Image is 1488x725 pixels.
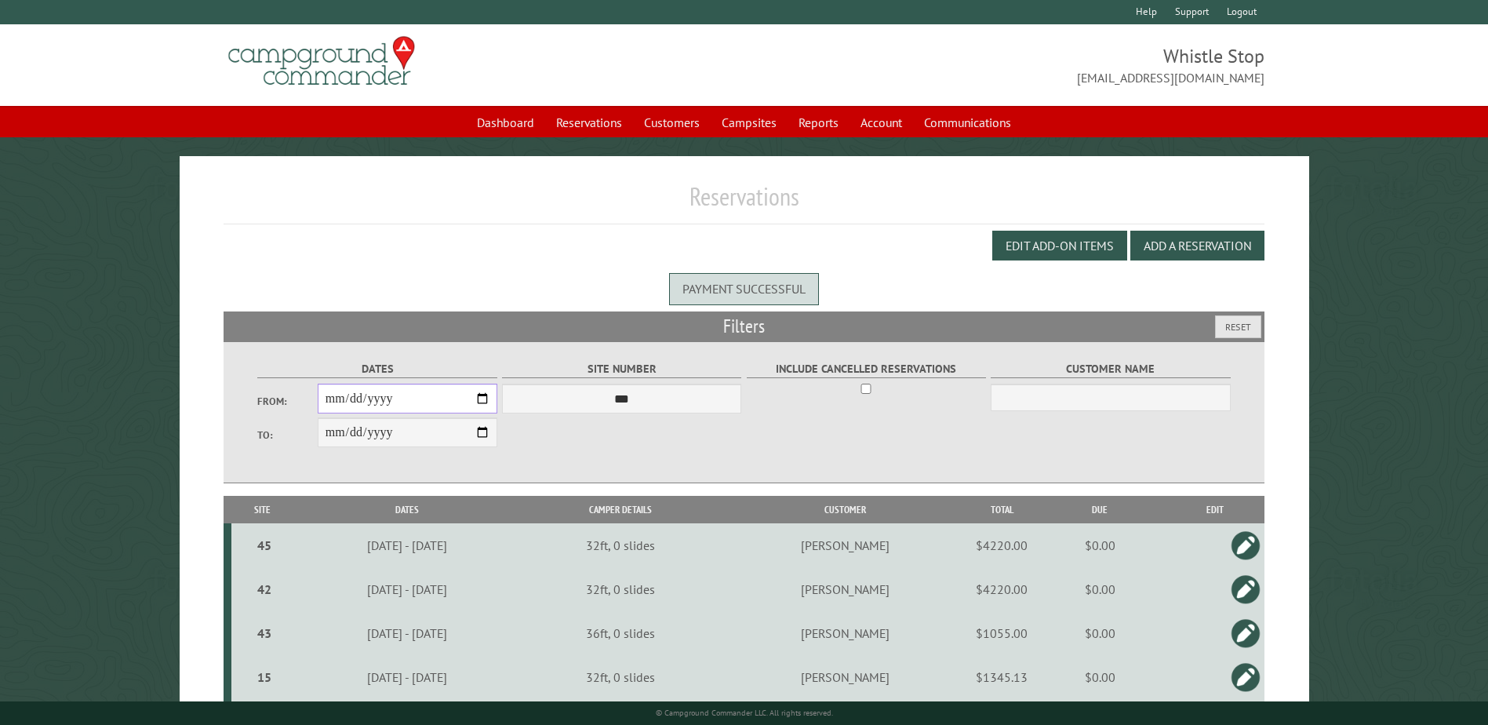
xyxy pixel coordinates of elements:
td: $0.00 [1033,567,1166,611]
th: Dates [293,496,522,523]
td: $1345.13 [970,655,1033,699]
td: 32ft, 0 slides [521,523,719,567]
div: [DATE] - [DATE] [296,625,518,641]
td: 32ft, 0 slides [521,567,719,611]
div: [DATE] - [DATE] [296,581,518,597]
th: Total [970,496,1033,523]
div: [DATE] - [DATE] [296,669,518,685]
h2: Filters [224,311,1264,341]
h1: Reservations [224,181,1264,224]
td: [PERSON_NAME] [719,655,970,699]
td: 36ft, 0 slides [521,611,719,655]
a: Communications [915,107,1020,137]
small: © Campground Commander LLC. All rights reserved. [656,708,833,718]
div: 42 [238,581,290,597]
button: Reset [1215,315,1261,338]
td: [PERSON_NAME] [719,611,970,655]
th: Site [231,496,293,523]
a: Account [851,107,911,137]
div: [DATE] - [DATE] [296,537,518,553]
a: Dashboard [468,107,544,137]
td: $0.00 [1033,523,1166,567]
label: Customer Name [991,360,1230,378]
label: Dates [257,360,497,378]
img: Campground Commander [224,31,420,92]
th: Due [1033,496,1166,523]
th: Customer [719,496,970,523]
span: Whistle Stop [EMAIL_ADDRESS][DOMAIN_NAME] [744,43,1264,87]
div: Payment successful [669,273,819,304]
td: [PERSON_NAME] [719,567,970,611]
td: [PERSON_NAME] [719,523,970,567]
div: 15 [238,669,290,685]
td: $4220.00 [970,523,1033,567]
div: 43 [238,625,290,641]
a: Reservations [547,107,631,137]
td: $0.00 [1033,655,1166,699]
label: Include Cancelled Reservations [747,360,986,378]
button: Add a Reservation [1130,231,1264,260]
label: From: [257,394,317,409]
th: Edit [1166,496,1264,523]
button: Edit Add-on Items [992,231,1127,260]
a: Reports [789,107,848,137]
label: To: [257,428,317,443]
a: Customers [635,107,709,137]
td: $4220.00 [970,567,1033,611]
td: 32ft, 0 slides [521,655,719,699]
th: Camper Details [521,496,719,523]
div: 45 [238,537,290,553]
a: Campsites [712,107,786,137]
label: Site Number [502,360,741,378]
td: $0.00 [1033,611,1166,655]
td: $1055.00 [970,611,1033,655]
